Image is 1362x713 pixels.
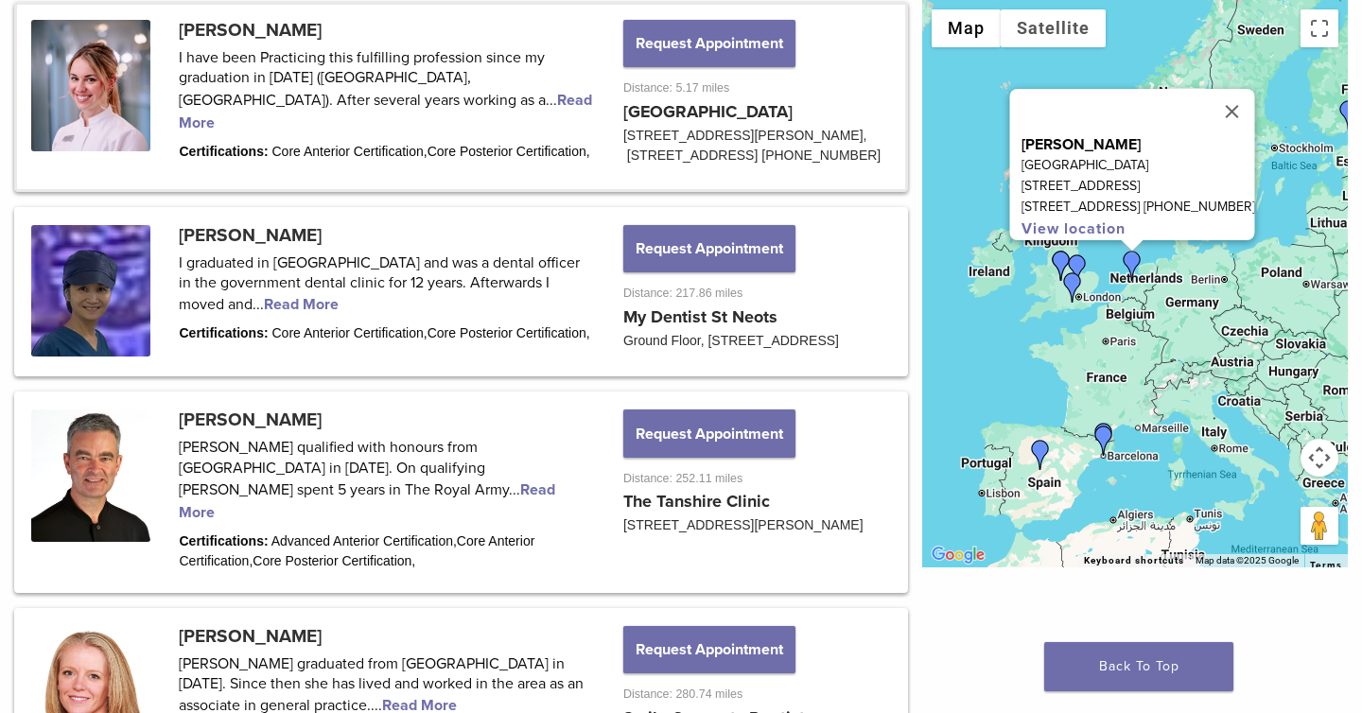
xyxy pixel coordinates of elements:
div: Dr. Nadezwda Pinedo Piñango [1089,423,1119,453]
button: Request Appointment [623,626,795,673]
button: Show satellite imagery [1001,9,1106,47]
button: Drag Pegman onto the map to open Street View [1301,507,1338,545]
a: Back To Top [1044,642,1233,691]
p: [GEOGRAPHIC_DATA] [1021,155,1255,176]
p: [STREET_ADDRESS] [PHONE_NUMBER] [1021,197,1255,217]
p: [STREET_ADDRESS] [1021,176,1255,197]
button: Show street map [932,9,1001,47]
a: Terms (opens in new tab) [1310,560,1342,571]
span: Map data ©2025 Google [1196,555,1299,565]
button: Request Appointment [623,20,795,67]
button: Map camera controls [1301,439,1338,477]
a: Open this area in Google Maps (opens a new window) [927,543,989,567]
div: Dr. Claire Burgess and Dr. Dominic Hassall [1046,251,1076,281]
div: Dr. Shuk Yin, Yip [1062,254,1092,285]
p: [PERSON_NAME] [1021,134,1255,155]
button: Keyboard shortcuts [1084,554,1184,567]
a: View location [1021,219,1126,238]
img: Google [927,543,989,567]
div: Dr. Mercedes Robles-Medina [1117,251,1147,281]
div: Carmen Martin [1025,440,1056,470]
button: Toggle fullscreen view [1301,9,1338,47]
div: Dr. Patricia Gatón [1089,426,1119,456]
div: Dr. Richard Brooks [1057,272,1088,303]
button: Request Appointment [623,409,795,457]
button: Close [1210,89,1255,134]
button: Request Appointment [623,225,795,272]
